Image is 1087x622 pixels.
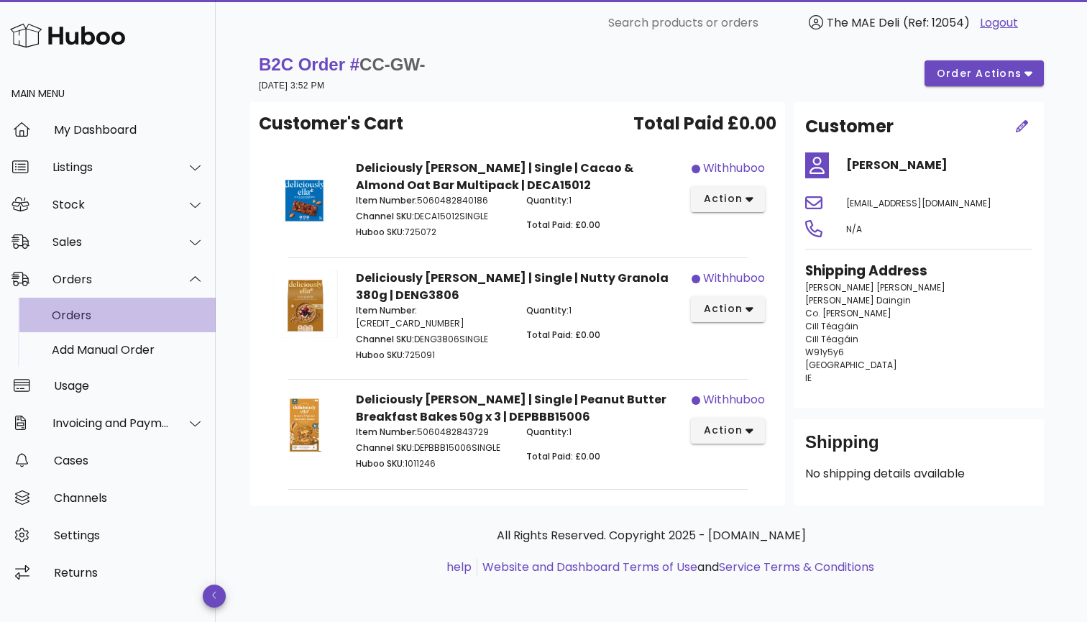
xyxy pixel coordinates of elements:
span: Huboo SKU: [356,457,405,470]
p: [CREDIT_CARD_NUMBER] [356,304,509,330]
div: My Dashboard [54,123,204,137]
p: DEPBBB15006SINGLE [356,442,509,454]
span: Channel SKU: [356,442,414,454]
div: Returns [54,566,204,580]
span: (Ref: 12054) [903,14,970,31]
span: Quantity: [526,426,569,438]
span: Cill Téagáin [805,320,858,332]
p: 725091 [356,349,509,362]
img: Huboo Logo [10,20,125,51]
span: Total Paid: £0.00 [526,329,600,341]
button: action [691,296,765,322]
div: Invoicing and Payments [52,416,170,430]
div: Orders [52,273,170,286]
div: Settings [54,529,204,542]
li: and [477,559,874,576]
p: All Rights Reserved. Copyright 2025 - [DOMAIN_NAME] [262,527,1041,544]
span: N/A [846,223,862,235]
span: [EMAIL_ADDRESS][DOMAIN_NAME] [846,197,991,209]
div: withhuboo [703,391,765,408]
div: Sales [52,235,170,249]
span: The MAE Deli [827,14,899,31]
span: action [702,301,743,316]
p: 5060482840186 [356,194,509,207]
p: 1 [526,194,679,207]
div: Stock [52,198,170,211]
span: Item Number: [356,194,417,206]
p: 5060482843729 [356,426,509,439]
small: [DATE] 3:52 PM [259,81,324,91]
span: Channel SKU: [356,210,414,222]
div: Usage [54,379,204,393]
div: withhuboo [703,270,765,287]
span: [PERSON_NAME] Daingin [805,294,911,306]
div: Orders [52,308,204,322]
span: Item Number: [356,426,417,438]
strong: Deliciously [PERSON_NAME] | Single | Nutty Granola 380g | DENG3806 [356,270,669,303]
strong: Deliciously [PERSON_NAME] | Single | Cacao & Almond Oat Bar Multipack | DECA15012 [356,160,633,193]
span: Total Paid £0.00 [633,111,776,137]
p: 725072 [356,226,509,239]
div: Shipping [805,431,1032,465]
button: action [691,418,765,444]
button: order actions [925,60,1044,86]
a: help [446,559,472,575]
span: Cill Téagáin [805,333,858,345]
span: Item Number: [356,304,417,316]
h2: Customer [805,114,894,140]
span: Total Paid: £0.00 [526,219,600,231]
span: action [702,423,743,438]
div: Add Manual Order [52,343,204,357]
div: Listings [52,160,170,174]
strong: Deliciously [PERSON_NAME] | Single | Peanut Butter Breakfast Bakes 50g x 3 | DEPBBB15006 [356,391,666,425]
span: action [702,191,743,206]
h3: Shipping Address [805,261,1032,281]
span: Huboo SKU: [356,226,405,238]
img: Product Image [270,270,339,338]
a: Logout [980,14,1018,32]
p: DENG3806SINGLE [356,333,509,346]
span: Customer's Cart [259,111,403,137]
p: 1011246 [356,457,509,470]
span: Total Paid: £0.00 [526,450,600,462]
a: Service Terms & Conditions [719,559,874,575]
span: Quantity: [526,304,569,316]
p: No shipping details available [805,465,1032,482]
button: action [691,186,765,212]
p: 1 [526,426,679,439]
span: W91y5y6 [805,346,844,358]
span: [GEOGRAPHIC_DATA] [805,359,897,371]
a: Website and Dashboard Terms of Use [482,559,697,575]
img: Product Image [270,160,339,228]
span: Huboo SKU: [356,349,405,361]
div: Channels [54,491,204,505]
p: 1 [526,304,679,317]
p: DECA15012SINGLE [356,210,509,223]
div: withhuboo [703,160,765,177]
span: CC-GW- [359,55,426,74]
img: Product Image [270,391,339,459]
h4: [PERSON_NAME] [846,157,1032,174]
span: Quantity: [526,194,569,206]
span: [PERSON_NAME] [PERSON_NAME] [805,281,945,293]
span: Channel SKU: [356,333,414,345]
div: Cases [54,454,204,467]
span: order actions [936,66,1022,81]
span: Co. [PERSON_NAME] [805,307,891,319]
span: IE [805,372,812,384]
strong: B2C Order # [259,55,426,74]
